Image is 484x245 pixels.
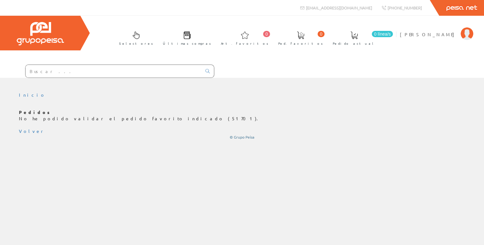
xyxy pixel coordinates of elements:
[372,31,393,37] span: 0 línea/s
[17,22,64,45] img: Grupo Peisa
[326,26,395,49] a: 0 línea/s Pedido actual
[19,109,52,115] b: Pedidos
[119,40,153,47] span: Selectores
[400,31,458,37] span: [PERSON_NAME]
[221,40,268,47] span: Art. favoritos
[278,40,323,47] span: Ped. favoritos
[26,65,202,77] input: Buscar ...
[388,5,422,10] span: [PHONE_NUMBER]
[163,40,211,47] span: Últimas compras
[19,134,465,140] div: © Grupo Peisa
[19,128,45,134] a: Volver
[333,40,376,47] span: Pedido actual
[19,92,46,98] a: Inicio
[263,31,270,37] span: 0
[157,26,214,49] a: Últimas compras
[318,31,325,37] span: 0
[113,26,156,49] a: Selectores
[19,109,465,122] p: No he podido validar el pedido favorito indicado (51701).
[306,5,372,10] span: [EMAIL_ADDRESS][DOMAIN_NAME]
[400,26,473,32] a: [PERSON_NAME]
